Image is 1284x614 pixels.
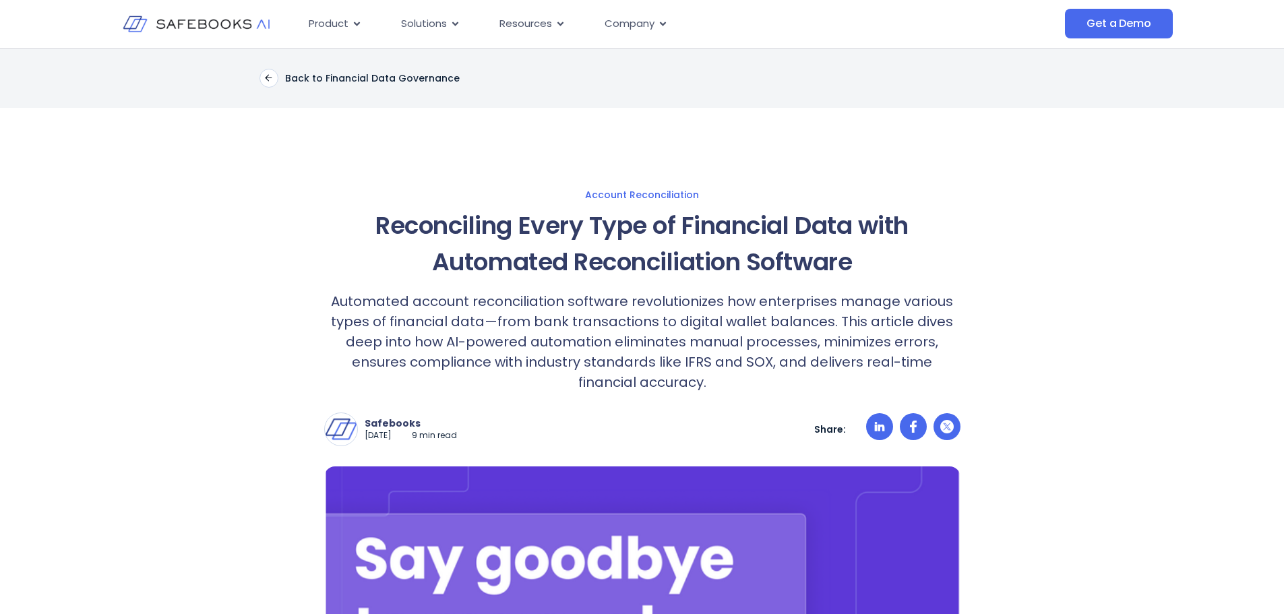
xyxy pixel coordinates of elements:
[1087,17,1151,30] span: Get a Demo
[325,413,357,446] img: Safebooks
[401,16,447,32] span: Solutions
[605,16,654,32] span: Company
[324,291,960,392] p: Automated account reconciliation software revolutionizes how enterprises manage various types of ...
[1065,9,1172,38] a: Get a Demo
[259,69,460,88] a: Back to Financial Data Governance
[309,16,348,32] span: Product
[324,208,960,280] h1: Reconciling Every Type of Financial Data with Automated Reconciliation Software
[499,16,552,32] span: Resources
[285,72,460,84] p: Back to Financial Data Governance
[298,11,930,37] nav: Menu
[365,430,392,441] p: [DATE]
[365,417,457,429] p: Safebooks
[814,423,846,435] p: Share:
[298,11,930,37] div: Menu Toggle
[192,189,1093,201] a: Account Reconciliation
[412,430,457,441] p: 9 min read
